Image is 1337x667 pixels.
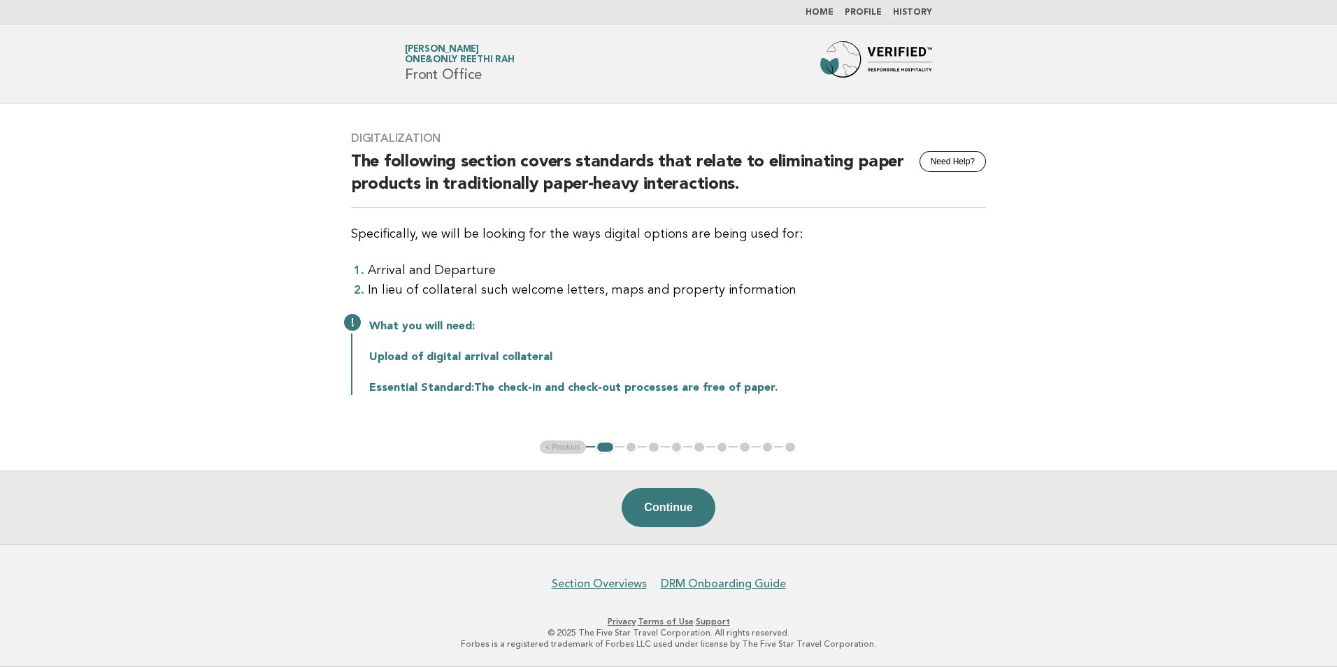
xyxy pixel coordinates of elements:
img: Forbes Travel Guide [820,41,932,86]
button: 1 [595,440,615,454]
h3: Digitalization [351,131,986,145]
a: [PERSON_NAME]One&Only Reethi Rah [405,45,514,64]
a: Profile [845,8,882,17]
strong: What you will need: [369,321,475,332]
a: Support [696,617,730,626]
a: History [893,8,932,17]
a: DRM Onboarding Guide [661,577,786,591]
p: Forbes is a registered trademark of Forbes LLC used under license by The Five Star Travel Corpora... [241,638,1096,650]
span: One&Only Reethi Rah [405,56,514,65]
p: Specifically, we will be looking for the ways digital options are being used for: [351,224,986,244]
h1: Front Office [405,45,514,82]
strong: Essential Standard: [369,382,474,394]
a: Home [806,8,834,17]
p: · · [241,616,1096,627]
li: In lieu of collateral such welcome letters, maps and property information [368,280,986,300]
button: Need Help? [920,151,986,172]
p: © 2025 The Five Star Travel Corporation. All rights reserved. [241,627,1096,638]
p: Upload of digital arrival collateral [369,350,986,364]
button: Continue [622,488,715,527]
a: Privacy [608,617,636,626]
h2: The following section covers standards that relate to eliminating paper products in traditionally... [351,151,986,208]
p: The check-in and check-out processes are free of paper. [369,381,986,395]
a: Terms of Use [638,617,694,626]
li: Arrival and Departure [368,261,986,280]
a: Section Overviews [552,577,647,591]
